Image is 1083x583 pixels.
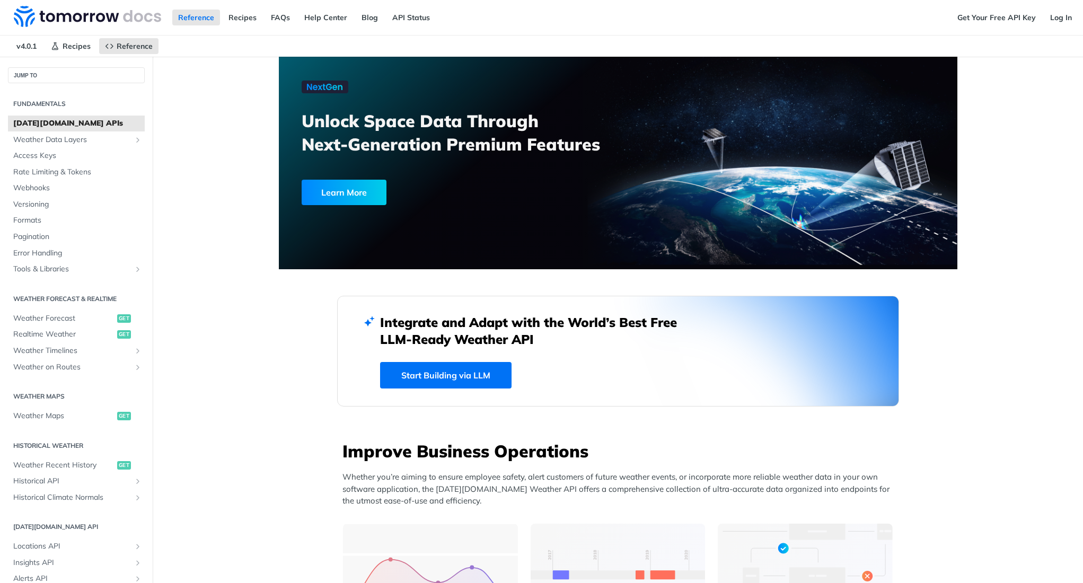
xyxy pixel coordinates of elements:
[117,41,153,51] span: Reference
[134,575,142,583] button: Show subpages for Alerts API
[302,81,348,93] img: NextGen
[99,38,159,54] a: Reference
[13,362,131,373] span: Weather on Routes
[117,412,131,420] span: get
[13,313,115,324] span: Weather Forecast
[8,457,145,473] a: Weather Recent Historyget
[8,197,145,213] a: Versioning
[13,135,131,145] span: Weather Data Layers
[8,359,145,375] a: Weather on RoutesShow subpages for Weather on Routes
[134,477,142,485] button: Show subpages for Historical API
[380,362,512,388] a: Start Building via LLM
[8,164,145,180] a: Rate Limiting & Tokens
[134,347,142,355] button: Show subpages for Weather Timelines
[13,541,131,552] span: Locations API
[8,261,145,277] a: Tools & LibrariesShow subpages for Tools & Libraries
[13,558,131,568] span: Insights API
[8,116,145,131] a: [DATE][DOMAIN_NAME] APIs
[11,38,42,54] span: v4.0.1
[298,10,353,25] a: Help Center
[134,265,142,273] button: Show subpages for Tools & Libraries
[8,392,145,401] h2: Weather Maps
[13,151,142,161] span: Access Keys
[386,10,436,25] a: API Status
[380,314,693,348] h2: Integrate and Adapt with the World’s Best Free LLM-Ready Weather API
[13,232,142,242] span: Pagination
[117,330,131,339] span: get
[134,363,142,372] button: Show subpages for Weather on Routes
[13,476,131,487] span: Historical API
[63,41,91,51] span: Recipes
[952,10,1042,25] a: Get Your Free API Key
[8,490,145,506] a: Historical Climate NormalsShow subpages for Historical Climate Normals
[342,471,899,507] p: Whether you’re aiming to ensure employee safety, alert customers of future weather events, or inc...
[302,180,564,205] a: Learn More
[13,492,131,503] span: Historical Climate Normals
[134,493,142,502] button: Show subpages for Historical Climate Normals
[8,522,145,532] h2: [DATE][DOMAIN_NAME] API
[8,294,145,304] h2: Weather Forecast & realtime
[8,326,145,342] a: Realtime Weatherget
[8,148,145,164] a: Access Keys
[223,10,262,25] a: Recipes
[13,167,142,178] span: Rate Limiting & Tokens
[13,346,131,356] span: Weather Timelines
[8,213,145,228] a: Formats
[8,180,145,196] a: Webhooks
[45,38,96,54] a: Recipes
[13,215,142,226] span: Formats
[8,245,145,261] a: Error Handling
[8,441,145,450] h2: Historical Weather
[13,460,115,471] span: Weather Recent History
[117,461,131,470] span: get
[8,99,145,109] h2: Fundamentals
[8,343,145,359] a: Weather TimelinesShow subpages for Weather Timelines
[134,559,142,567] button: Show subpages for Insights API
[1044,10,1078,25] a: Log In
[13,183,142,193] span: Webhooks
[13,411,115,421] span: Weather Maps
[8,555,145,571] a: Insights APIShow subpages for Insights API
[14,6,161,27] img: Tomorrow.io Weather API Docs
[302,109,630,156] h3: Unlock Space Data Through Next-Generation Premium Features
[13,329,115,340] span: Realtime Weather
[265,10,296,25] a: FAQs
[8,311,145,326] a: Weather Forecastget
[356,10,384,25] a: Blog
[342,439,899,463] h3: Improve Business Operations
[8,132,145,148] a: Weather Data LayersShow subpages for Weather Data Layers
[302,180,386,205] div: Learn More
[8,473,145,489] a: Historical APIShow subpages for Historical API
[8,67,145,83] button: JUMP TO
[8,408,145,424] a: Weather Mapsget
[13,199,142,210] span: Versioning
[134,136,142,144] button: Show subpages for Weather Data Layers
[13,118,142,129] span: [DATE][DOMAIN_NAME] APIs
[8,229,145,245] a: Pagination
[172,10,220,25] a: Reference
[13,264,131,275] span: Tools & Libraries
[117,314,131,323] span: get
[13,248,142,259] span: Error Handling
[134,542,142,551] button: Show subpages for Locations API
[8,538,145,554] a: Locations APIShow subpages for Locations API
